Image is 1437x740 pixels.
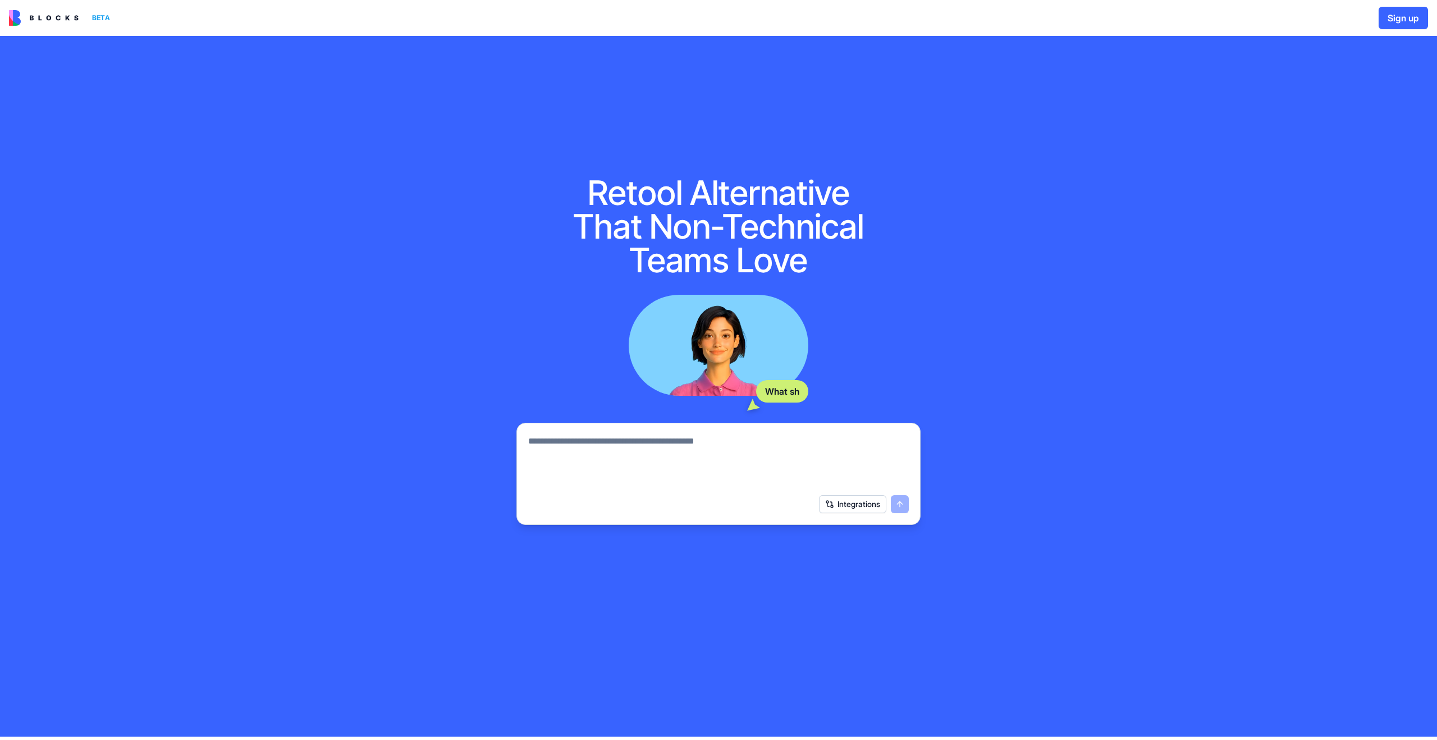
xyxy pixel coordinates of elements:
[557,176,880,277] h1: Retool Alternative That Non-Technical Teams Love
[1379,7,1428,29] button: Sign up
[88,10,115,26] div: BETA
[9,10,115,26] a: BETA
[819,495,886,513] button: Integrations
[756,380,808,403] div: What sh
[9,10,79,26] img: logo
